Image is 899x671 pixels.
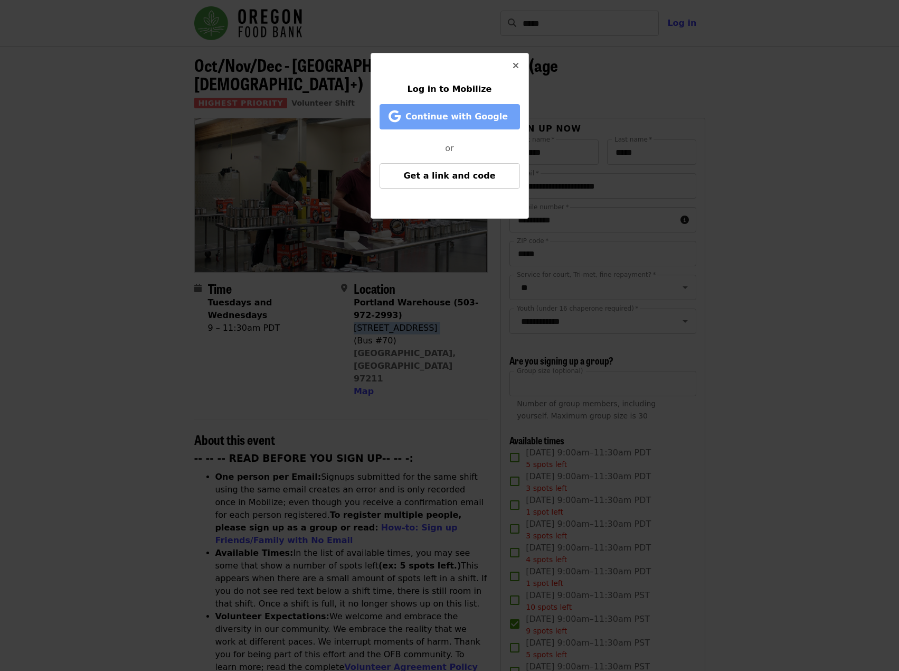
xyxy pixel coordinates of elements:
span: or [445,143,453,153]
span: Log in to Mobilize [408,84,492,94]
i: google icon [389,109,401,124]
span: Get a link and code [403,171,495,181]
button: Continue with Google [380,104,520,129]
button: Close [503,53,528,79]
span: Continue with Google [405,111,508,122]
button: Get a link and code [380,163,520,189]
i: times icon [513,61,519,71]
